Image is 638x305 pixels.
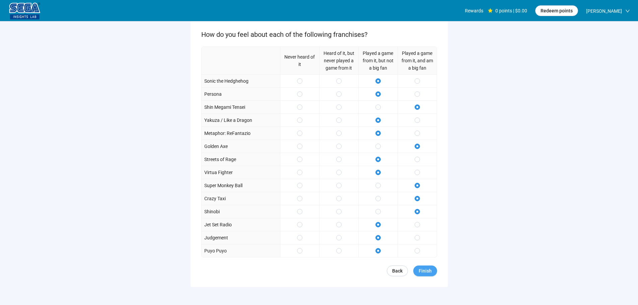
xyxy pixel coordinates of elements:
p: Never heard of it [283,53,316,68]
p: Shin Megami Tensei [204,103,245,111]
p: Persona [204,90,222,98]
p: Metaphor: ReFantazio [204,130,251,137]
span: [PERSON_NAME] [586,0,622,22]
p: Crazy Taxi [204,195,226,202]
span: Back [392,267,403,275]
p: Jet Set Radio [204,221,232,228]
p: Super Monkey Ball [204,182,242,189]
span: star [488,8,493,13]
p: Shinobi [204,208,220,215]
p: Sonic the Hedghehog [204,77,249,85]
span: Finish [419,267,432,275]
p: Judgement [204,234,228,241]
button: Redeem points [535,5,578,16]
p: Played a game from it, but not a big fan [361,50,395,72]
button: Finish [413,265,437,276]
p: Played a game from it, and am a big fan [401,50,434,72]
a: Back [387,265,408,276]
p: Puyo Puyo [204,247,227,254]
p: Golden Axe [204,143,228,150]
p: Virtua Fighter [204,169,233,176]
span: down [625,9,630,13]
p: How do you feel about each of the following franchises? [201,29,437,40]
p: Yakuza / Like a Dragon [204,117,252,124]
span: Redeem points [541,7,573,14]
p: Heard of it, but never played a game from it [322,50,356,72]
p: Streets of Rage [204,156,236,163]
